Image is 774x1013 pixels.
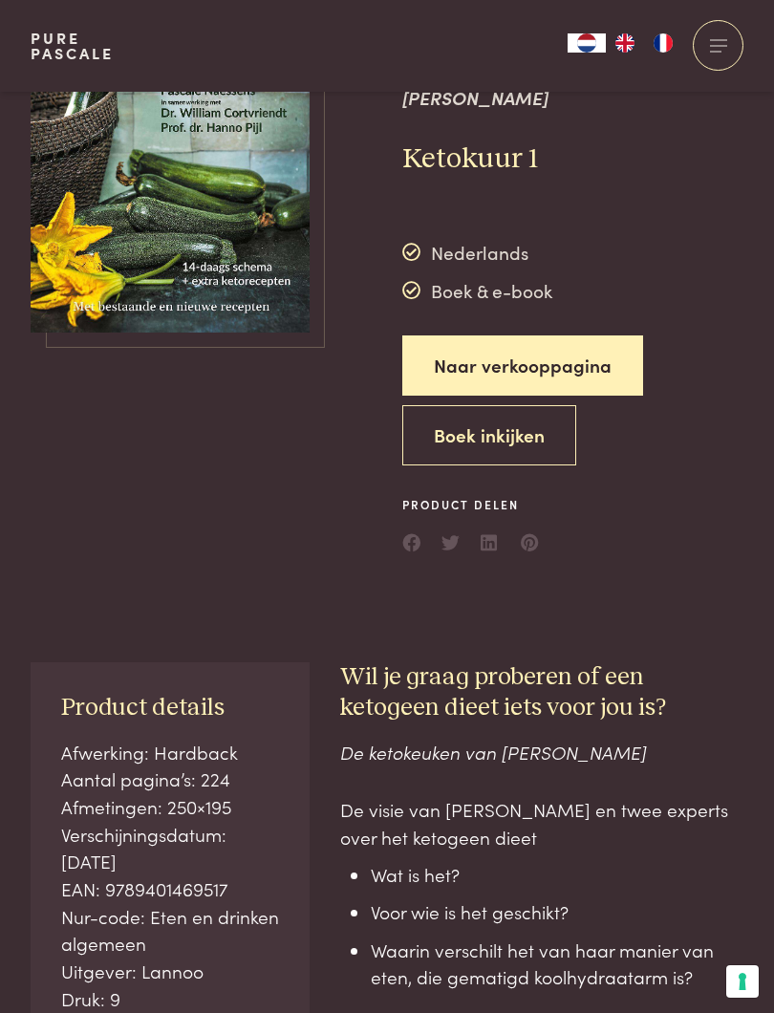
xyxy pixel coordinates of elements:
a: EN [606,33,644,53]
a: NL [568,33,606,53]
li: Wat is het? [371,861,743,889]
button: Uw voorkeuren voor toestemming voor trackingtechnologieën [726,965,759,998]
em: De ketokeuken van [PERSON_NAME] [340,739,647,765]
h2: Ketokuur 1 [402,141,743,177]
li: Voor wie is het geschikt? [371,898,743,926]
button: Boek inkijken [402,405,576,465]
ul: Language list [606,33,682,53]
span: Product details [61,696,225,720]
p: Afwerking: Hardback Aantal pagina’s: 224 Afmetingen: 250×195 Verschijningsdatum: [DATE] EAN: 9789... [61,739,280,1013]
li: Waarin verschilt het van haar manier van eten, die gematigd koolhydraatarm is? [371,937,743,991]
div: Language [568,33,606,53]
a: FR [644,33,682,53]
p: De visie van [PERSON_NAME] en twee experts over het ketogeen dieet [340,796,743,851]
span: Product delen [402,496,540,513]
div: Boek & e-book [402,276,552,305]
h3: Wil je graag proberen of een ketogeen dieet iets voor jou is? [340,662,743,723]
a: Naar verkooppagina [402,335,643,396]
aside: Language selected: Nederlands [568,33,682,53]
a: PurePascale [31,31,114,61]
div: Nederlands [402,238,552,267]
